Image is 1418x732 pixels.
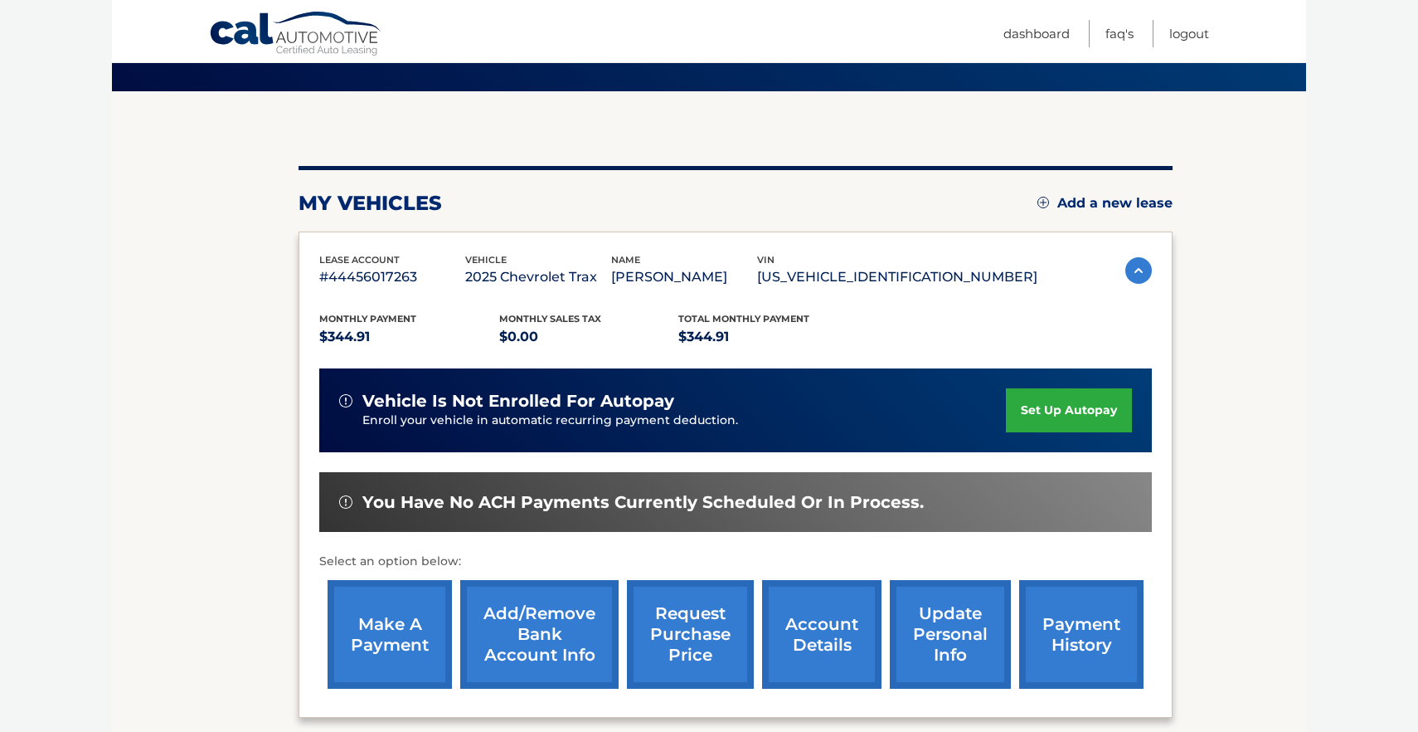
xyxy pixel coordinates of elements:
p: $344.91 [678,325,858,349]
a: Logout [1169,20,1209,47]
span: Monthly Payment [319,313,416,325]
img: alert-white.svg [339,495,352,509]
a: make a payment [328,580,452,689]
a: account details [762,580,881,689]
span: You have no ACH payments currently scheduled or in process. [362,492,924,513]
a: FAQ's [1105,20,1134,47]
span: lease account [319,254,400,266]
a: Add/Remove bank account info [460,580,619,689]
a: set up autopay [1006,388,1132,432]
span: Total Monthly Payment [678,313,809,325]
span: vin [757,254,775,266]
p: #44456017263 [319,266,465,289]
h2: my vehicles [299,191,442,216]
p: $344.91 [319,325,499,349]
p: Enroll your vehicle in automatic recurring payment deduction. [362,412,1006,430]
a: request purchase price [627,580,754,689]
img: accordion-active.svg [1125,257,1152,284]
span: Monthly sales Tax [499,313,601,325]
img: add.svg [1037,197,1049,208]
a: Cal Automotive [209,11,383,59]
a: Add a new lease [1037,195,1173,212]
a: update personal info [890,580,1011,689]
p: [US_VEHICLE_IDENTIFICATION_NUMBER] [757,266,1037,289]
p: [PERSON_NAME] [611,266,757,289]
span: vehicle is not enrolled for autopay [362,391,674,412]
span: name [611,254,640,266]
img: alert-white.svg [339,394,352,407]
a: payment history [1019,580,1144,689]
span: vehicle [465,254,507,266]
p: $0.00 [499,325,679,349]
p: Select an option below: [319,552,1152,572]
p: 2025 Chevrolet Trax [465,266,611,289]
a: Dashboard [1003,20,1070,47]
